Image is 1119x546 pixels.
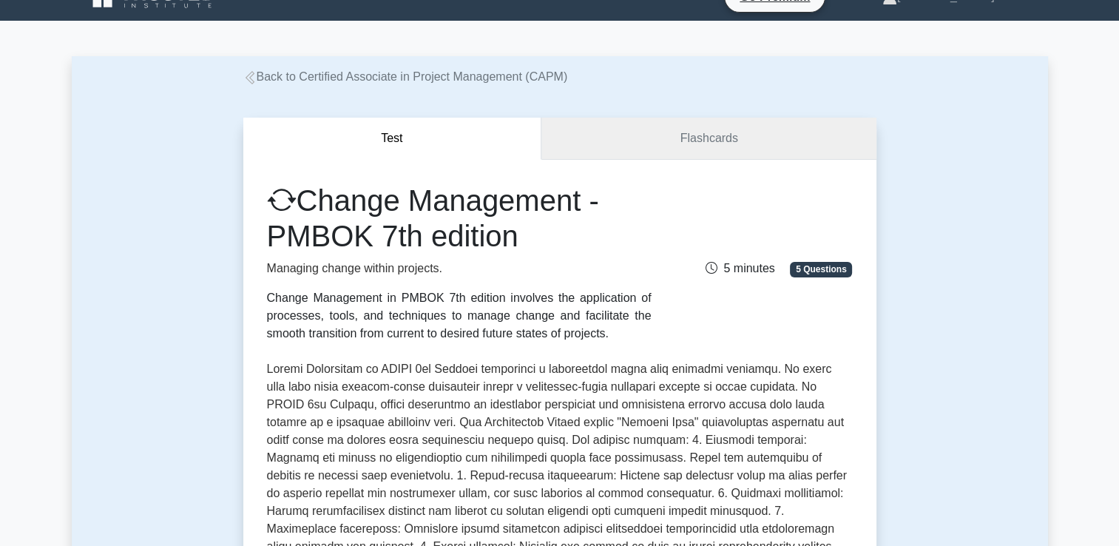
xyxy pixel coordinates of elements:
[706,262,774,274] span: 5 minutes
[267,289,652,343] div: Change Management in PMBOK 7th edition involves the application of processes, tools, and techniqu...
[243,70,568,83] a: Back to Certified Associate in Project Management (CAPM)
[267,260,652,277] p: Managing change within projects.
[243,118,542,160] button: Test
[267,183,652,254] h1: Change Management - PMBOK 7th edition
[541,118,876,160] a: Flashcards
[790,262,852,277] span: 5 Questions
